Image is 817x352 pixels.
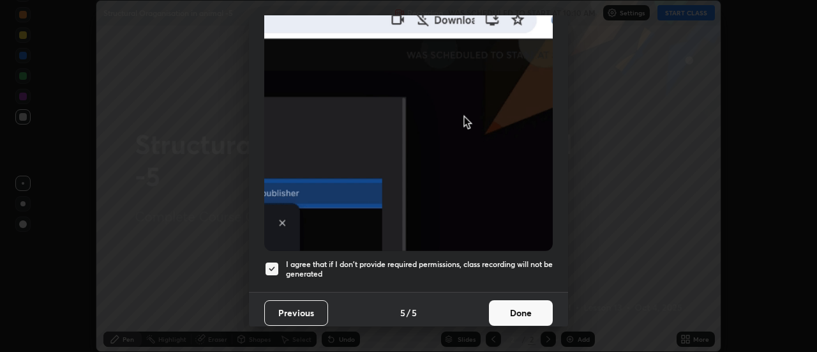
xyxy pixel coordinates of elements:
[286,259,553,279] h5: I agree that if I don't provide required permissions, class recording will not be generated
[489,300,553,326] button: Done
[400,306,405,319] h4: 5
[407,306,410,319] h4: /
[264,300,328,326] button: Previous
[412,306,417,319] h4: 5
